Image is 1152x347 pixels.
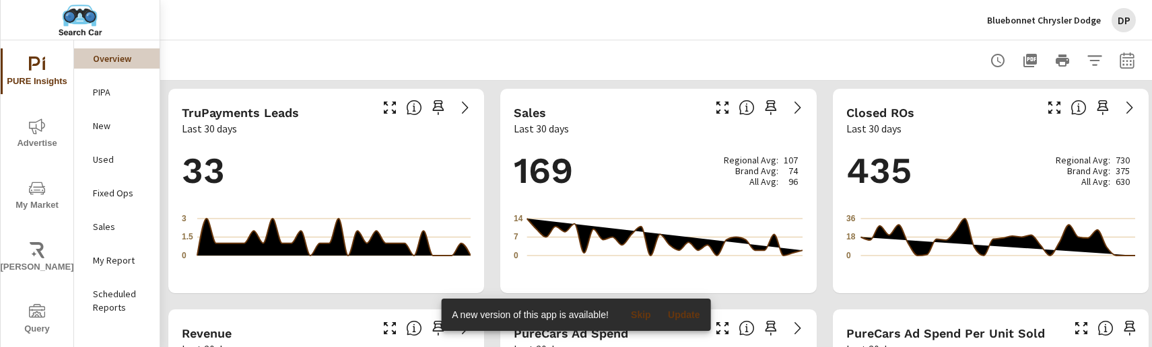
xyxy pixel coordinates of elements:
p: Scheduled Reports [93,287,149,314]
p: [DATE] [527,266,574,280]
p: Sales [93,220,149,233]
span: Save this to your personalized report [428,317,449,339]
button: Update [663,304,706,325]
span: The number of truPayments leads. [406,100,422,116]
p: All Avg: [1081,176,1110,187]
span: A new version of this app is available! [452,309,609,320]
span: Advertise [5,118,69,151]
p: PIPA [93,85,149,99]
h5: PureCars Ad Spend [514,326,628,340]
span: Save this to your personalized report [1119,317,1141,339]
p: Regional Avg: [1056,155,1110,165]
p: 630 [1116,176,1130,187]
p: Last 30 days [514,120,569,137]
button: Make Fullscreen [379,97,401,118]
p: Brand Avg: [735,165,778,176]
span: Average cost of advertising per each vehicle sold at the dealer over the selected date range. The... [1097,320,1114,336]
h1: 33 [182,148,471,194]
p: New [93,119,149,132]
button: Make Fullscreen [712,317,733,339]
h5: Closed ROs [846,106,914,120]
button: Make Fullscreen [712,97,733,118]
h5: PureCars Ad Spend Per Unit Sold [846,326,1045,340]
p: [DATE] [756,266,803,280]
h5: Sales [514,106,546,120]
button: Skip [619,304,663,325]
text: 0 [846,251,851,260]
div: My Report [74,250,160,270]
span: Save this to your personalized report [428,97,449,118]
text: 1.5 [182,233,193,242]
p: Bluebonnet Chrysler Dodge [987,14,1101,26]
span: Save this to your personalized report [760,97,782,118]
div: Fixed Ops [74,183,160,203]
p: Last 30 days [846,120,902,137]
p: [DATE] [197,266,244,280]
button: Make Fullscreen [379,317,401,339]
div: Overview [74,48,160,69]
span: Query [5,304,69,337]
p: Overview [93,52,149,65]
div: Scheduled Reports [74,284,160,317]
a: See more details in report [1119,97,1141,118]
text: 7 [514,233,518,242]
a: See more details in report [787,97,809,118]
span: Number of Repair Orders Closed by the selected dealership group over the selected time range. [So... [1071,100,1087,116]
p: 375 [1116,165,1130,176]
p: 107 [784,155,798,165]
span: PURE Insights [5,56,69,89]
p: Brand Avg: [1067,165,1110,176]
a: See more details in report [787,317,809,339]
p: 96 [788,176,798,187]
span: [PERSON_NAME] [5,242,69,275]
p: Last 30 days [182,120,237,137]
span: Total sales revenue over the selected date range. [Source: This data is sourced from the dealer’s... [406,320,422,336]
p: Used [93,153,149,166]
h1: 435 [846,148,1135,194]
button: Select Date Range [1114,47,1141,74]
div: Used [74,149,160,169]
h5: Revenue [182,326,232,340]
span: My Market [5,180,69,213]
text: 36 [846,214,856,223]
h5: truPayments Leads [182,106,299,120]
span: Number of vehicles sold by the dealership over the selected date range. [Source: This data is sou... [739,100,755,116]
text: 0 [514,251,518,260]
p: 74 [788,165,798,176]
a: See more details in report [454,97,476,118]
text: 18 [846,233,856,242]
p: 730 [1116,155,1130,165]
p: All Avg: [749,176,778,187]
span: Total cost of media for all PureCars channels for the selected dealership group over the selected... [739,320,755,336]
span: Save this to your personalized report [1092,97,1114,118]
text: 0 [182,251,187,260]
div: PIPA [74,82,160,102]
span: Skip [625,309,657,321]
button: Print Report [1049,47,1076,74]
p: [DATE] [423,266,471,280]
span: Update [668,309,700,321]
div: New [74,116,160,136]
p: My Report [93,254,149,267]
p: [DATE] [1088,266,1135,280]
div: DP [1112,8,1136,32]
button: Make Fullscreen [1071,317,1092,339]
p: [DATE] [860,266,908,280]
button: Apply Filters [1081,47,1108,74]
text: 14 [514,214,523,223]
p: Regional Avg: [724,155,778,165]
p: Fixed Ops [93,186,149,200]
button: Make Fullscreen [1044,97,1065,118]
text: 3 [182,214,187,223]
h1: 169 [514,148,803,194]
div: Sales [74,217,160,237]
